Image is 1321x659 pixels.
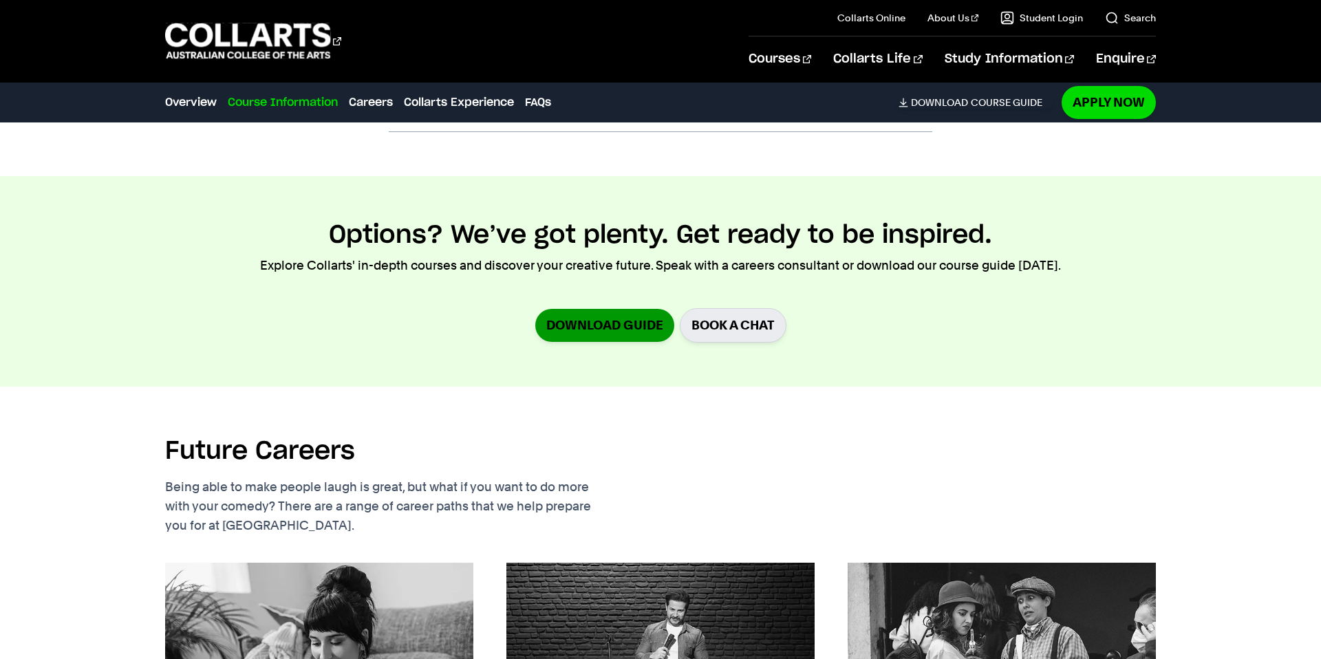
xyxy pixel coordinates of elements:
a: Download Guide [535,309,674,341]
a: Collarts Online [837,11,905,25]
div: Go to homepage [165,21,341,61]
a: Enquire [1096,36,1156,82]
a: Student Login [1000,11,1083,25]
a: Study Information [945,36,1074,82]
a: Overview [165,94,217,111]
a: Apply Now [1062,86,1156,118]
a: Course Information [228,94,338,111]
p: Explore Collarts' in-depth courses and discover your creative future. Speak with a careers consul... [260,256,1061,275]
h2: Options? We’ve got plenty. Get ready to be inspired. [329,220,992,250]
p: Being able to make people laugh is great, but what if you want to do more with your comedy? There... [165,477,667,535]
a: Courses [749,36,811,82]
a: BOOK A CHAT [680,308,786,342]
a: FAQs [525,94,551,111]
a: About Us [927,11,978,25]
a: Careers [349,94,393,111]
a: Search [1105,11,1156,25]
h2: Future Careers [165,436,355,466]
a: DownloadCourse Guide [899,96,1053,109]
a: Collarts Life [833,36,922,82]
span: Download [911,96,968,109]
a: Collarts Experience [404,94,514,111]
